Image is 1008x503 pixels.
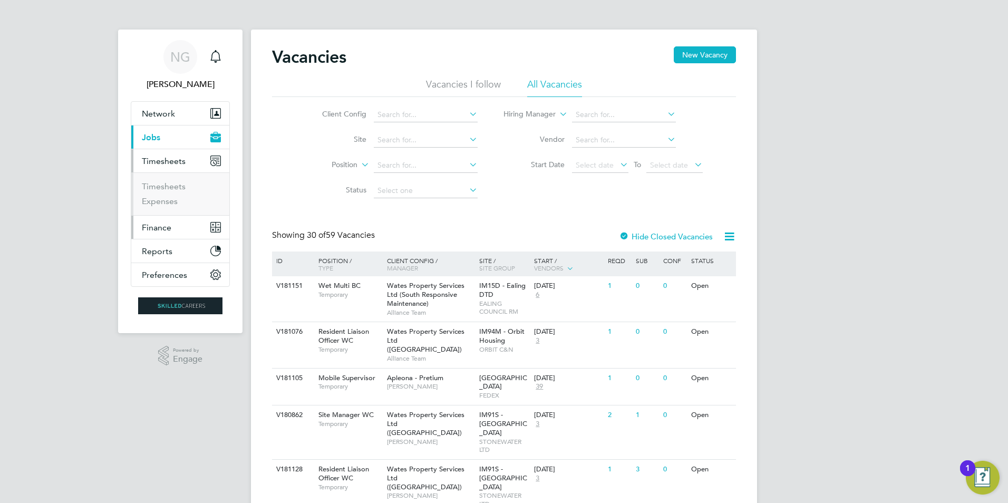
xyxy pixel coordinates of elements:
a: NG[PERSON_NAME] [131,40,230,91]
span: 30 of [307,230,326,240]
div: 1 [965,468,970,482]
a: Powered byEngage [158,346,203,366]
input: Search for... [374,158,478,173]
span: Powered by [173,346,202,355]
span: Wates Property Services Ltd ([GEOGRAPHIC_DATA]) [387,327,464,354]
span: 3 [534,420,541,429]
span: Finance [142,223,171,233]
span: Select date [576,160,614,170]
span: [PERSON_NAME] [387,491,474,500]
span: 6 [534,291,541,299]
div: [DATE] [534,282,603,291]
span: Engage [173,355,202,364]
div: [DATE] [534,374,603,383]
span: IM91S - [GEOGRAPHIC_DATA] [479,465,527,491]
div: 0 [661,405,688,425]
div: 1 [633,405,661,425]
div: 1 [605,369,633,388]
div: 0 [661,460,688,479]
span: Wates Property Services Ltd ([GEOGRAPHIC_DATA]) [387,465,464,491]
a: Timesheets [142,181,186,191]
input: Search for... [374,133,478,148]
li: Vacancies I follow [426,78,501,97]
div: 0 [661,276,688,296]
span: To [631,158,644,171]
div: 0 [661,369,688,388]
div: [DATE] [534,465,603,474]
label: Start Date [504,160,565,169]
img: skilledcareers-logo-retina.png [138,297,222,314]
span: Temporary [318,420,382,428]
div: Client Config / [384,252,477,277]
div: Open [689,405,734,425]
button: Network [131,102,229,125]
span: [PERSON_NAME] [387,382,474,391]
div: 0 [633,369,661,388]
span: Alliance Team [387,354,474,363]
label: Hiring Manager [495,109,556,120]
span: Wates Property Services Ltd (South Responsive Maintenance) [387,281,464,308]
div: Conf [661,252,688,269]
input: Search for... [572,133,676,148]
span: Temporary [318,382,382,391]
span: Jobs [142,132,160,142]
span: Wates Property Services Ltd ([GEOGRAPHIC_DATA]) [387,410,464,437]
span: Vendors [534,264,564,272]
label: Client Config [306,109,366,119]
div: V180862 [274,405,311,425]
span: Wet Multi BC [318,281,361,290]
div: Start / [531,252,605,278]
button: Preferences [131,263,229,286]
label: Hide Closed Vacancies [619,231,713,241]
span: EALING COUNCIL RM [479,299,529,316]
div: [DATE] [534,327,603,336]
div: Sub [633,252,661,269]
label: Site [306,134,366,144]
input: Search for... [572,108,676,122]
span: IM91S - [GEOGRAPHIC_DATA] [479,410,527,437]
span: [PERSON_NAME] [387,438,474,446]
span: Resident Liaison Officer WC [318,327,369,345]
div: Open [689,369,734,388]
span: Nikki Grassby [131,78,230,91]
div: 2 [605,405,633,425]
a: Go to home page [131,297,230,314]
button: Jobs [131,125,229,149]
span: Temporary [318,291,382,299]
span: Preferences [142,270,187,280]
button: Finance [131,216,229,239]
button: Timesheets [131,149,229,172]
div: ID [274,252,311,269]
div: V181151 [274,276,311,296]
nav: Main navigation [118,30,243,333]
span: Site Manager WC [318,410,374,419]
h2: Vacancies [272,46,346,67]
span: Temporary [318,345,382,354]
span: Select date [650,160,688,170]
span: [GEOGRAPHIC_DATA] [479,373,527,391]
div: Showing [272,230,377,241]
span: Apleona - Pretium [387,373,443,382]
div: Reqd [605,252,633,269]
span: NG [170,50,190,64]
input: Search for... [374,108,478,122]
span: Site Group [479,264,515,272]
div: [DATE] [534,411,603,420]
input: Select one [374,183,478,198]
span: Reports [142,246,172,256]
span: IM94M - Orbit Housing [479,327,525,345]
span: Timesheets [142,156,186,166]
div: 0 [633,276,661,296]
span: Resident Liaison Officer WC [318,465,369,482]
label: Status [306,185,366,195]
button: Reports [131,239,229,263]
div: 0 [661,322,688,342]
span: FEDEX [479,391,529,400]
span: STONEWATER LTD [479,438,529,454]
div: Open [689,276,734,296]
label: Position [297,160,357,170]
span: Alliance Team [387,308,474,317]
div: Timesheets [131,172,229,215]
span: Temporary [318,483,382,491]
div: Open [689,460,734,479]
